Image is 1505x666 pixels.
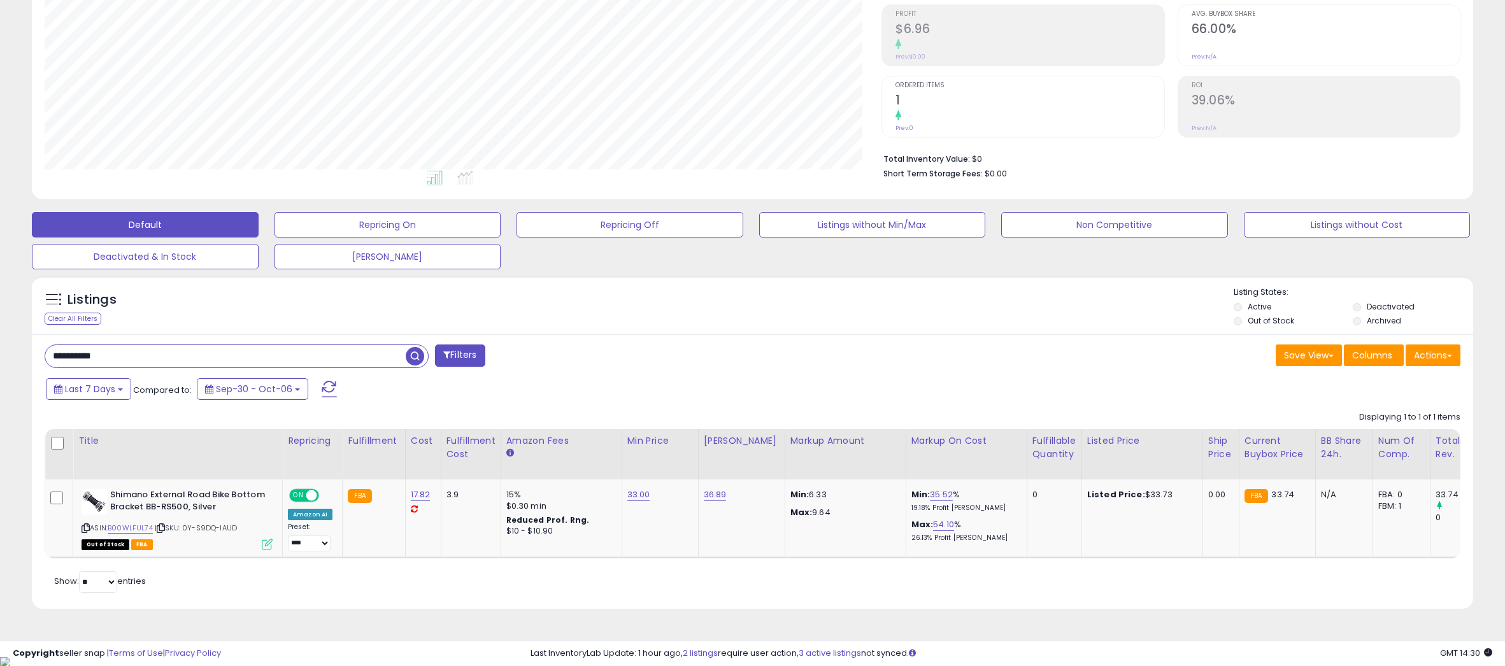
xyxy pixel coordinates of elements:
[790,489,896,500] p: 6.33
[799,647,861,659] a: 3 active listings
[911,534,1017,542] p: 26.13% Profit [PERSON_NAME]
[288,434,337,448] div: Repricing
[759,212,986,237] button: Listings without Min/Max
[1087,488,1145,500] b: Listed Price:
[506,434,617,448] div: Amazon Fees
[82,489,273,548] div: ASIN:
[506,514,590,525] b: Reduced Prof. Rng.
[133,384,192,396] span: Compared to:
[1248,315,1294,326] label: Out of Stock
[1245,434,1310,461] div: Current Buybox Price
[446,489,491,500] div: 3.9
[1192,11,1460,18] span: Avg. Buybox Share
[930,488,953,501] a: 35.52
[883,153,970,164] b: Total Inventory Value:
[197,378,308,400] button: Sep-30 - Oct-06
[506,526,612,537] div: $10 - $10.90
[348,434,399,448] div: Fulfillment
[411,488,431,501] a: 17.82
[1192,53,1216,60] small: Prev: N/A
[895,53,925,60] small: Prev: $0.00
[1032,489,1072,500] div: 0
[288,523,332,551] div: Preset:
[165,647,221,659] a: Privacy Policy
[790,434,901,448] div: Markup Amount
[216,383,292,395] span: Sep-30 - Oct-06
[506,489,612,500] div: 15%
[1271,488,1294,500] span: 33.74
[933,518,954,531] a: 54.10
[1321,434,1367,461] div: BB Share 24h.
[911,518,934,530] b: Max:
[911,504,1017,513] p: 19.18% Profit [PERSON_NAME]
[348,489,371,503] small: FBA
[131,539,153,550] span: FBA
[1244,212,1471,237] button: Listings without Cost
[1245,489,1268,503] small: FBA
[1276,344,1342,366] button: Save View
[32,212,259,237] button: Default
[1378,489,1420,500] div: FBA: 0
[65,383,115,395] span: Last 7 Days
[317,490,338,501] span: OFF
[1192,93,1460,110] h2: 39.06%
[1367,301,1415,312] label: Deactivated
[45,313,101,325] div: Clear All Filters
[883,168,983,179] b: Short Term Storage Fees:
[790,488,810,500] strong: Min:
[13,647,59,659] strong: Copyright
[1352,349,1392,362] span: Columns
[985,167,1007,180] span: $0.00
[1378,500,1420,512] div: FBM: 1
[790,506,813,518] strong: Max:
[1436,489,1487,500] div: 33.74
[1321,489,1363,500] div: N/A
[1032,434,1076,461] div: Fulfillable Quantity
[46,378,131,400] button: Last 7 Days
[883,150,1451,166] li: $0
[895,11,1164,18] span: Profit
[1367,315,1401,326] label: Archived
[911,488,931,500] b: Min:
[1248,301,1271,312] label: Active
[506,448,514,459] small: Amazon Fees.
[911,434,1022,448] div: Markup on Cost
[82,489,107,514] img: 31hzUcsQwxL._SL40_.jpg
[32,244,259,269] button: Deactivated & In Stock
[506,500,612,512] div: $0.30 min
[1440,647,1492,659] span: 2025-10-14 14:30 GMT
[1378,434,1425,461] div: Num of Comp.
[13,648,221,660] div: seller snap | |
[627,488,650,501] a: 33.00
[517,212,743,237] button: Repricing Off
[109,647,163,659] a: Terms of Use
[1087,489,1193,500] div: $33.73
[290,490,306,501] span: ON
[895,124,913,132] small: Prev: 0
[1087,434,1197,448] div: Listed Price
[1192,22,1460,39] h2: 66.00%
[790,507,896,518] p: 9.64
[1192,124,1216,132] small: Prev: N/A
[911,489,1017,513] div: %
[895,93,1164,110] h2: 1
[683,647,718,659] a: 2 listings
[1359,411,1460,423] div: Displaying 1 to 1 of 1 items
[704,488,727,501] a: 36.89
[1436,434,1482,461] div: Total Rev.
[1192,82,1460,89] span: ROI
[911,519,1017,542] div: %
[627,434,693,448] div: Min Price
[1234,287,1473,299] p: Listing States:
[78,434,277,448] div: Title
[411,434,436,448] div: Cost
[1208,434,1234,461] div: Ship Price
[1208,489,1229,500] div: 0.00
[275,212,501,237] button: Repricing On
[435,344,485,367] button: Filters
[68,291,117,309] h5: Listings
[704,434,780,448] div: [PERSON_NAME]
[82,539,129,550] span: All listings that are currently out of stock and unavailable for purchase on Amazon
[275,244,501,269] button: [PERSON_NAME]
[54,575,146,587] span: Show: entries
